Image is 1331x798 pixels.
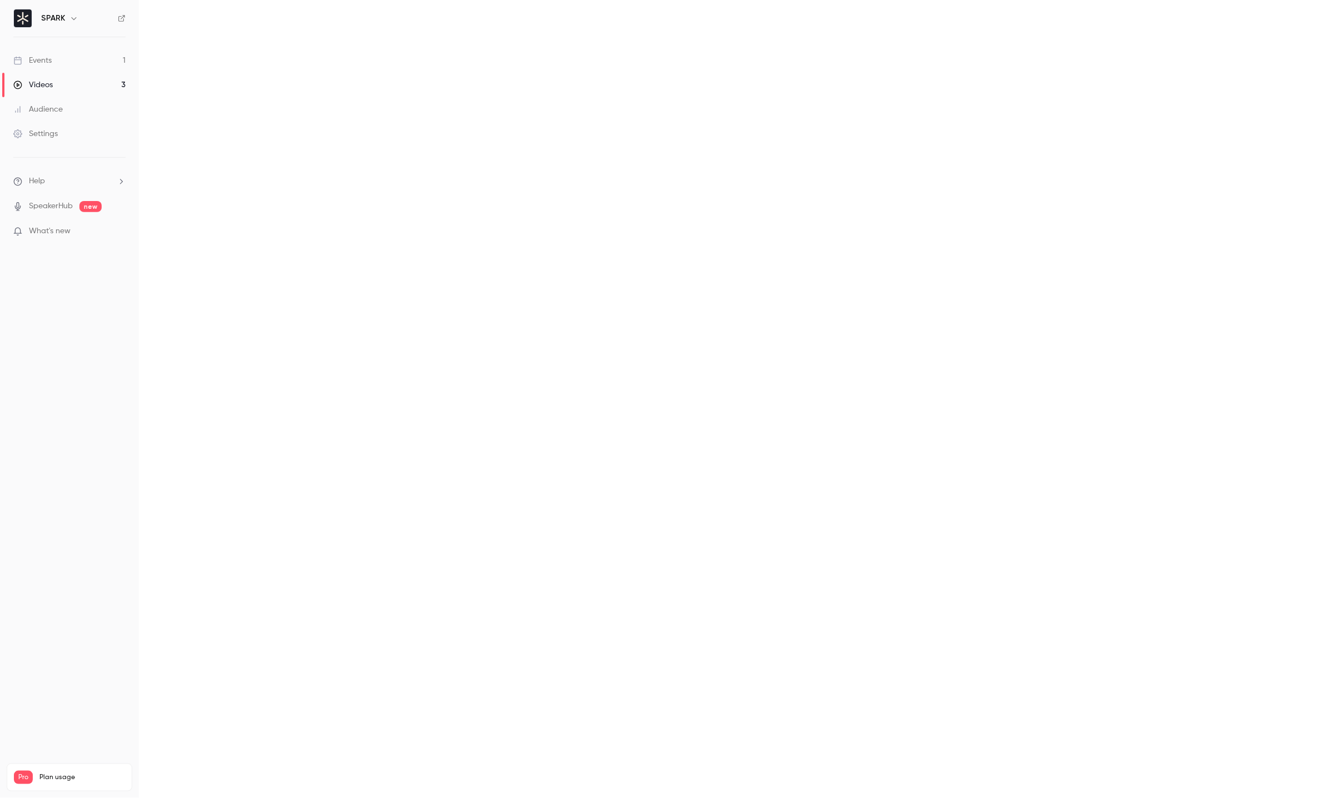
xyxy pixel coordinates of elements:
div: Settings [13,128,58,139]
span: Help [29,175,45,187]
h6: SPARK [41,13,65,24]
span: Pro [14,771,33,784]
div: Videos [13,79,53,91]
span: Plan usage [39,773,125,782]
li: help-dropdown-opener [13,175,126,187]
span: What's new [29,225,71,237]
img: SPARK [14,9,32,27]
div: Events [13,55,52,66]
div: Audience [13,104,63,115]
span: new [79,201,102,212]
a: SpeakerHub [29,200,73,212]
